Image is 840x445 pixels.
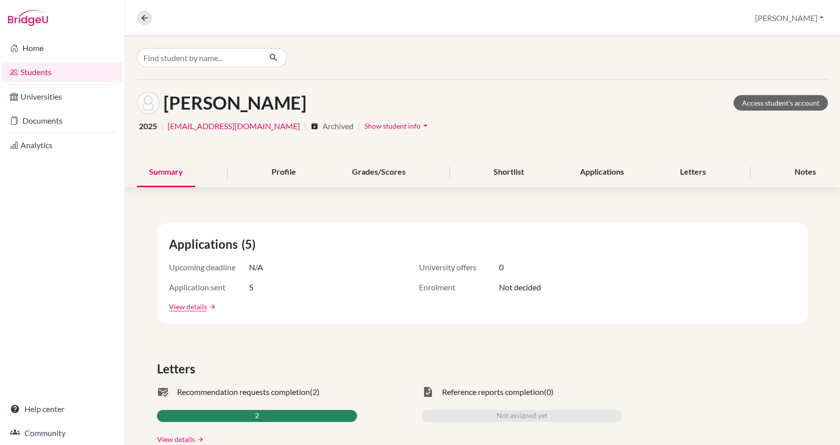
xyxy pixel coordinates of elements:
[782,158,828,187] div: Notes
[207,303,216,310] a: arrow_forward
[2,38,122,58] a: Home
[322,120,353,132] span: Archived
[668,158,718,187] div: Letters
[420,121,430,131] i: arrow_drop_down
[157,386,169,398] span: mark_email_read
[137,92,159,114] img: Nicole Contreras's avatar
[8,10,48,26] img: Bridge-U
[137,158,195,187] div: Summary
[304,120,306,132] span: |
[310,386,319,398] span: (2)
[169,301,207,312] a: View details
[499,281,541,293] span: Not decided
[442,386,544,398] span: Reference reports completion
[496,410,547,422] span: Not assigned yet
[177,386,310,398] span: Recommendation requests completion
[241,235,259,253] span: (5)
[544,386,553,398] span: (0)
[163,92,306,114] h1: [PERSON_NAME]
[169,235,241,253] span: Applications
[169,261,249,273] span: Upcoming deadline
[750,9,828,28] button: [PERSON_NAME]
[357,120,360,132] span: |
[255,410,259,422] span: 2
[195,436,204,443] a: arrow_forward
[139,120,157,132] span: 2025
[157,434,195,444] a: View details
[2,399,122,419] a: Help center
[419,281,499,293] span: Enrolment
[249,281,253,293] span: 5
[499,261,503,273] span: 0
[2,423,122,443] a: Community
[157,360,199,378] span: Letters
[364,122,420,130] span: Show student info
[2,111,122,131] a: Documents
[310,122,318,130] i: archive
[340,158,417,187] div: Grades/Scores
[733,95,828,111] a: Access student's account
[364,118,431,134] button: Show student infoarrow_drop_down
[259,158,308,187] div: Profile
[161,120,163,132] span: |
[169,281,249,293] span: Application sent
[249,261,263,273] span: N/A
[137,48,261,67] input: Find student by name...
[2,62,122,82] a: Students
[2,135,122,155] a: Analytics
[481,158,536,187] div: Shortlist
[419,261,499,273] span: University offers
[2,87,122,107] a: Universities
[568,158,636,187] div: Applications
[422,386,434,398] span: task
[167,120,300,132] a: [EMAIL_ADDRESS][DOMAIN_NAME]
